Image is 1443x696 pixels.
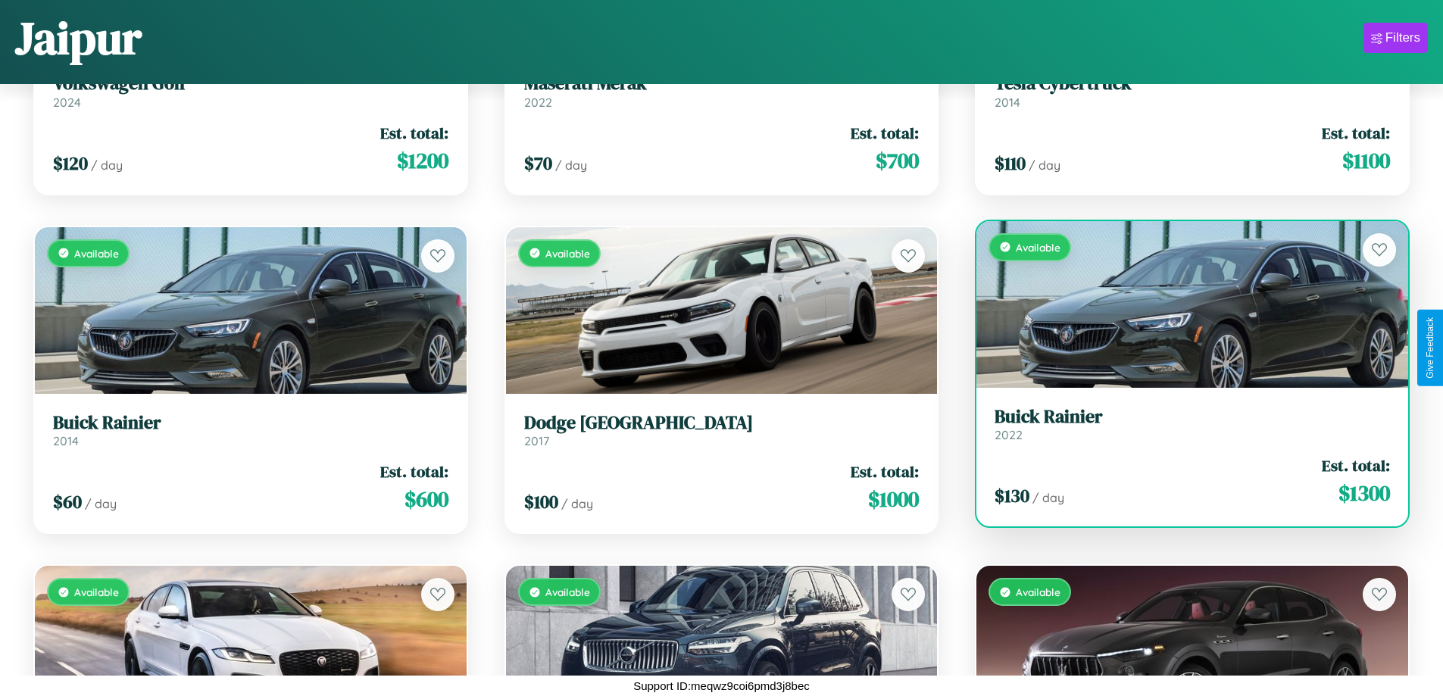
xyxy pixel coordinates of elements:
[74,585,119,598] span: Available
[995,427,1023,442] span: 2022
[995,406,1390,443] a: Buick Rainier2022
[995,73,1390,110] a: Tesla Cybertruck2014
[1016,585,1060,598] span: Available
[1363,23,1428,53] button: Filters
[380,122,448,144] span: Est. total:
[1016,241,1060,254] span: Available
[524,489,558,514] span: $ 100
[91,158,123,173] span: / day
[15,7,142,69] h1: Jaipur
[524,412,920,449] a: Dodge [GEOGRAPHIC_DATA]2017
[1322,122,1390,144] span: Est. total:
[85,496,117,511] span: / day
[851,122,919,144] span: Est. total:
[380,460,448,482] span: Est. total:
[561,496,593,511] span: / day
[524,151,552,176] span: $ 70
[995,483,1029,508] span: $ 130
[1029,158,1060,173] span: / day
[524,412,920,434] h3: Dodge [GEOGRAPHIC_DATA]
[524,73,920,95] h3: Maserati Merak
[1342,145,1390,176] span: $ 1100
[876,145,919,176] span: $ 700
[1322,454,1390,476] span: Est. total:
[524,95,552,110] span: 2022
[53,489,82,514] span: $ 60
[555,158,587,173] span: / day
[851,460,919,482] span: Est. total:
[53,95,81,110] span: 2024
[995,151,1026,176] span: $ 110
[995,95,1020,110] span: 2014
[53,412,448,434] h3: Buick Rainier
[995,406,1390,428] h3: Buick Rainier
[995,73,1390,95] h3: Tesla Cybertruck
[633,676,810,696] p: Support ID: meqwz9coi6pmd3j8bec
[53,151,88,176] span: $ 120
[524,73,920,110] a: Maserati Merak2022
[545,585,590,598] span: Available
[397,145,448,176] span: $ 1200
[53,412,448,449] a: Buick Rainier2014
[524,433,549,448] span: 2017
[53,433,79,448] span: 2014
[1425,317,1435,379] div: Give Feedback
[545,247,590,260] span: Available
[1385,30,1420,45] div: Filters
[1338,478,1390,508] span: $ 1300
[404,484,448,514] span: $ 600
[74,247,119,260] span: Available
[868,484,919,514] span: $ 1000
[53,73,448,95] h3: Volkswagen Golf
[53,73,448,110] a: Volkswagen Golf2024
[1032,490,1064,505] span: / day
